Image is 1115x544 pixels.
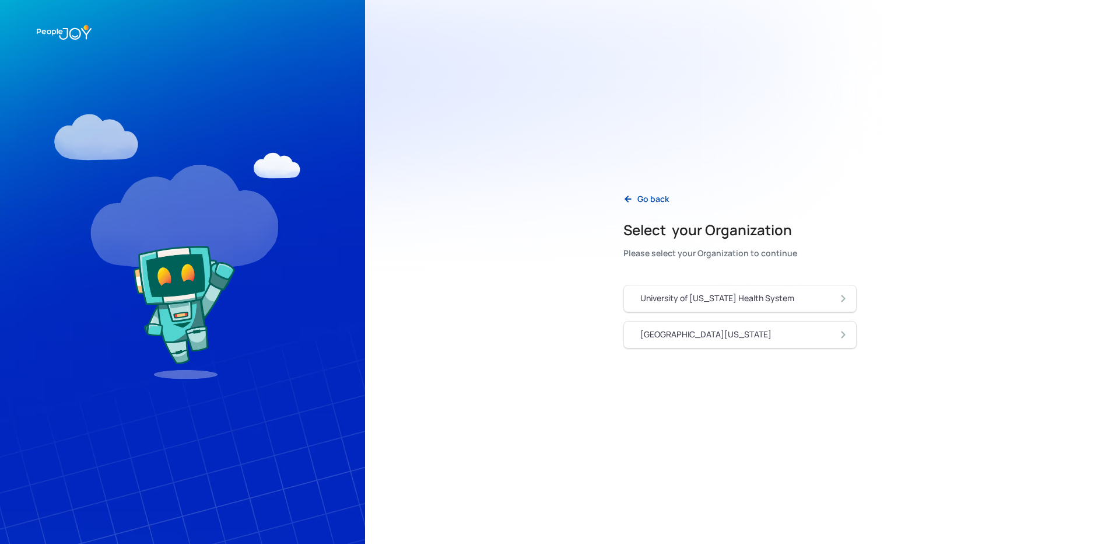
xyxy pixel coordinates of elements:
[614,187,678,211] a: Go back
[637,193,669,205] div: Go back
[640,329,772,340] div: [GEOGRAPHIC_DATA][US_STATE]
[623,321,857,348] a: [GEOGRAPHIC_DATA][US_STATE]
[623,221,797,239] h2: Select your Organization
[623,285,857,312] a: University of [US_STATE] Health System
[623,245,797,261] div: Please select your Organization to continue
[640,292,794,304] div: University of [US_STATE] Health System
